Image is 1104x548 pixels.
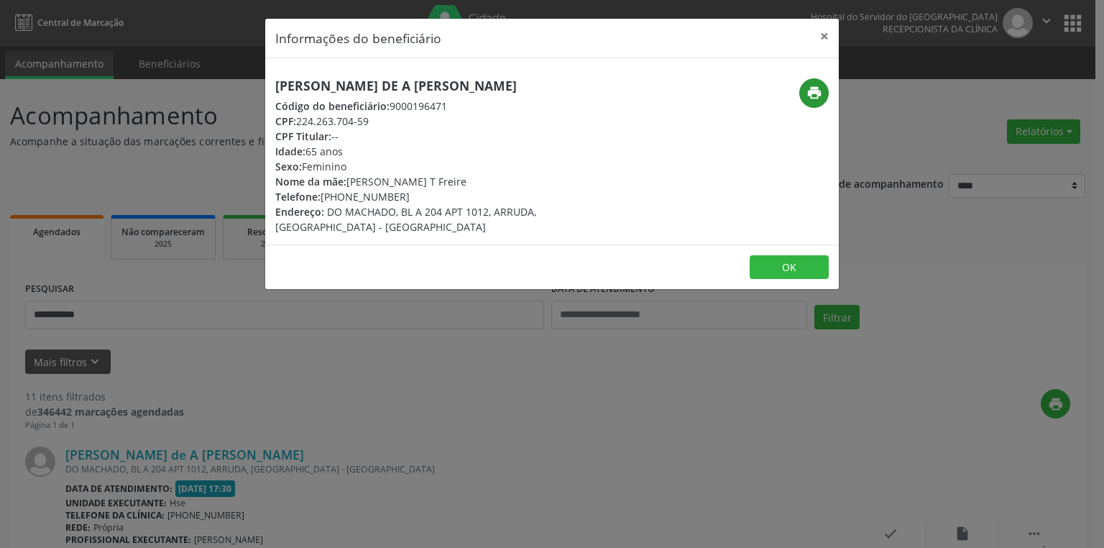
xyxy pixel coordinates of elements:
[275,129,638,144] div: --
[275,205,536,234] span: DO MACHADO, BL A 204 APT 1012, ARRUDA, [GEOGRAPHIC_DATA] - [GEOGRAPHIC_DATA]
[275,159,638,174] div: Feminino
[275,175,346,188] span: Nome da mãe:
[275,190,321,204] span: Telefone:
[275,160,302,173] span: Sexo:
[275,189,638,204] div: [PHONE_NUMBER]
[275,29,441,47] h5: Informações do beneficiário
[799,78,829,108] button: print
[275,174,638,189] div: [PERSON_NAME] T Freire
[275,144,638,159] div: 65 anos
[275,129,331,143] span: CPF Titular:
[810,19,839,54] button: Close
[275,78,638,93] h5: [PERSON_NAME] de A [PERSON_NAME]
[750,255,829,280] button: OK
[275,114,638,129] div: 224.263.704-59
[275,99,638,114] div: 9000196471
[275,99,390,113] span: Código do beneficiário:
[275,114,296,128] span: CPF:
[275,205,324,219] span: Endereço:
[806,85,822,101] i: print
[275,145,305,158] span: Idade:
